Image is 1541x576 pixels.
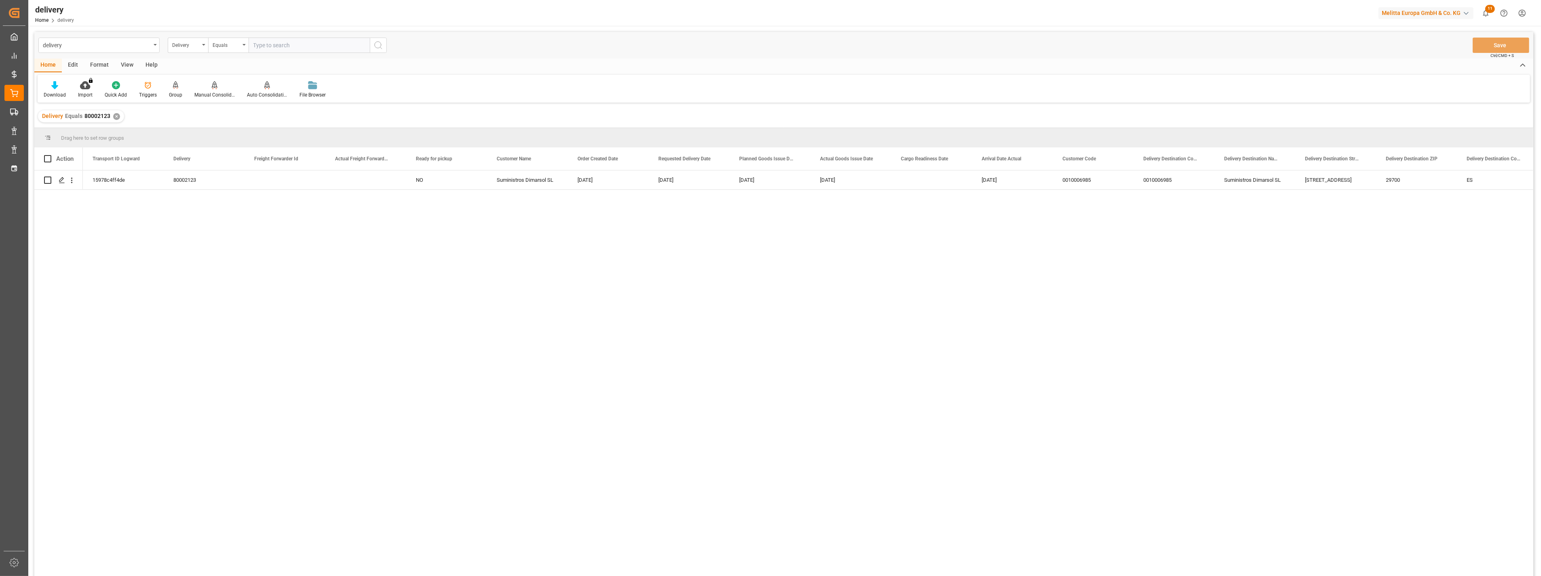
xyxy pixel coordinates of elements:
button: open menu [38,38,160,53]
span: Transport ID Logward [93,156,140,162]
div: [STREET_ADDRESS] [1295,170,1376,189]
div: Action [56,155,74,162]
div: [DATE] [810,170,891,189]
a: Home [35,17,48,23]
div: 80002123 [164,170,245,189]
div: 0010006985 [1134,170,1214,189]
div: Suministros Dimarsol SL [1214,170,1295,189]
div: Help [139,59,164,72]
div: Suministros Dimarsol SL [487,170,568,189]
span: Delivery [173,156,190,162]
div: NO [406,170,487,189]
span: Delivery [42,113,63,119]
button: show 11 new notifications [1477,4,1495,22]
span: Equals [65,113,82,119]
button: Melitta Europa GmbH & Co. KG [1379,5,1477,21]
div: 29700 [1376,170,1457,189]
span: Customer Name [497,156,531,162]
span: 11 [1485,5,1495,13]
span: Cargo Readiness Date [901,156,948,162]
div: Equals [213,40,240,49]
span: Customer Code [1062,156,1096,162]
div: Auto Consolidation [247,91,287,99]
button: open menu [168,38,208,53]
div: 15978c4ff4de [83,170,164,189]
div: delivery [43,40,151,50]
span: 80002123 [84,113,110,119]
div: delivery [35,4,74,16]
span: Delivery Destination Street [1305,156,1359,162]
div: [DATE] [649,170,729,189]
button: open menu [208,38,249,53]
div: Home [34,59,62,72]
div: Press SPACE to select this row. [34,170,83,190]
div: View [115,59,139,72]
button: Help Center [1495,4,1513,22]
span: Planned Goods Issue Date [739,156,793,162]
input: Type to search [249,38,370,53]
span: Delivery Destination Country [1467,156,1521,162]
div: Melitta Europa GmbH & Co. KG [1379,7,1474,19]
span: Delivery Destination ZIP [1386,156,1438,162]
span: Drag here to set row groups [61,135,124,141]
span: Requested Delivery Date [658,156,710,162]
span: Delivery Destination Code [1143,156,1197,162]
div: ✕ [113,113,120,120]
div: Download [44,91,66,99]
div: Delivery [172,40,200,49]
div: ES [1457,170,1538,189]
div: [DATE] [729,170,810,189]
div: [DATE] [972,170,1053,189]
div: Quick Add [105,91,127,99]
span: Freight Forwarder Id [254,156,298,162]
div: File Browser [299,91,326,99]
div: Triggers [139,91,157,99]
span: Actual Goods Issue Date [820,156,873,162]
span: Ctrl/CMD + S [1490,53,1514,59]
div: [DATE] [568,170,649,189]
button: search button [370,38,387,53]
div: 0010006985 [1053,170,1134,189]
div: Format [84,59,115,72]
div: Group [169,91,182,99]
span: Delivery Destination Name [1224,156,1278,162]
div: Manual Consolidation [194,91,235,99]
div: Edit [62,59,84,72]
span: Actual Freight Forwarder Id [335,156,389,162]
span: Order Created Date [578,156,618,162]
button: Save [1473,38,1529,53]
span: Ready for pickup [416,156,452,162]
span: Arrival Date Actual [982,156,1021,162]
